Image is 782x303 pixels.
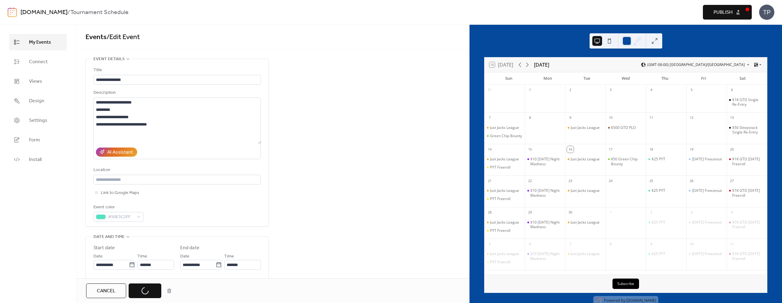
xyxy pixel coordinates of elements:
[686,220,727,225] div: Friday Freezeout
[490,251,519,256] div: Just Jacks League
[489,72,528,85] div: Sun
[729,146,735,153] div: 20
[646,188,686,193] div: $25 PYT
[29,137,40,144] span: Form
[729,115,735,121] div: 13
[732,188,765,198] div: $1K GTD [DATE] Freeroll
[692,251,722,256] div: [DATE] Freezeout
[9,151,67,168] a: Install
[107,149,133,156] div: AI Assistant
[93,56,125,63] span: Event details
[486,87,493,93] div: 31
[645,72,684,85] div: Thu
[652,220,665,225] div: $25 PYT
[93,89,260,97] div: Description
[484,228,525,233] div: PYT Freeroll
[490,125,519,130] div: Just Jacks League
[729,209,735,216] div: 4
[714,9,733,16] span: Publish
[688,146,695,153] div: 19
[490,196,510,201] div: PYT Freeroll
[692,188,722,193] div: [DATE] Freezeout
[686,157,727,162] div: Friday Freezeout
[180,244,199,252] div: End date
[607,209,614,216] div: 1
[567,87,574,93] div: 2
[727,125,767,135] div: $50 Deepstack Single Re-Entry
[565,157,605,162] div: Just Jacks League
[180,253,189,260] span: Date
[108,214,134,221] span: #50E3C2FF
[646,251,686,256] div: $25 PYT
[686,188,727,193] div: Friday Freezeout
[652,157,665,162] div: $25 PYT
[527,115,533,121] div: 8
[86,283,126,298] button: Cancel
[648,87,655,93] div: 4
[732,251,765,261] div: $1K GTD [DATE] Freeroll
[732,97,765,107] div: $1K GTD Single Re-Entry
[93,166,260,174] div: Location
[101,277,113,285] span: All day
[652,188,665,193] div: $25 PYT
[29,78,42,85] span: Views
[727,220,767,229] div: $1K GTD Saturday Freeroll
[684,72,723,85] div: Fri
[729,177,735,184] div: 27
[606,72,645,85] div: Wed
[565,125,605,130] div: Just Jacks League
[565,251,605,256] div: Just Jacks League
[648,209,655,216] div: 2
[567,72,606,85] div: Tue
[484,165,525,170] div: PYT Freeroll
[611,125,636,130] div: $500 GTD PLO
[525,157,565,166] div: $10 Monday Night Madness
[534,61,549,68] div: [DATE]
[96,148,137,157] button: AI Assistant
[9,132,67,148] a: Form
[729,87,735,93] div: 6
[527,241,533,247] div: 6
[29,117,47,124] span: Settings
[727,188,767,198] div: $1K GTD Saturday Freeroll
[9,112,67,129] a: Settings
[647,63,745,67] span: (GMT-06:00) [GEOGRAPHIC_DATA]/[GEOGRAPHIC_DATA]
[224,253,234,260] span: Time
[484,251,525,256] div: Just Jacks League
[686,251,727,256] div: Friday Freezeout
[732,125,765,135] div: $50 Deepstack Single Re-Entry
[486,241,493,247] div: 5
[490,228,510,233] div: PYT Freeroll
[490,260,510,265] div: PYT Freeroll
[530,220,563,229] div: $10 [DATE] Night Madness
[611,157,643,166] div: $50 Green Chip Bounty
[612,279,639,289] button: Subscribe
[626,298,656,303] a: [DOMAIN_NAME]
[525,251,565,261] div: $10 Monday Night Madness
[137,253,147,260] span: Time
[688,177,695,184] div: 26
[607,146,614,153] div: 17
[484,133,525,138] div: Green Chip Bounty
[484,220,525,225] div: Just Jacks League
[93,67,260,74] div: Title
[490,165,510,170] div: PYT Freeroll
[68,7,70,18] b: /
[605,125,646,130] div: $500 GTD PLO
[571,188,600,193] div: Just Jacks League
[527,146,533,153] div: 15
[646,157,686,162] div: $25 PYT
[29,39,51,46] span: My Events
[571,220,600,225] div: Just Jacks League
[525,220,565,229] div: $10 Monday Night Madness
[490,133,522,138] div: Green Chip Bounty
[8,7,17,17] img: logo
[688,87,695,93] div: 5
[527,87,533,93] div: 1
[605,157,646,166] div: $50 Green Chip Bounty
[688,115,695,121] div: 12
[86,31,107,44] a: Events
[530,188,563,198] div: $10 [DATE] Night Madness
[648,146,655,153] div: 18
[484,260,525,265] div: PYT Freeroll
